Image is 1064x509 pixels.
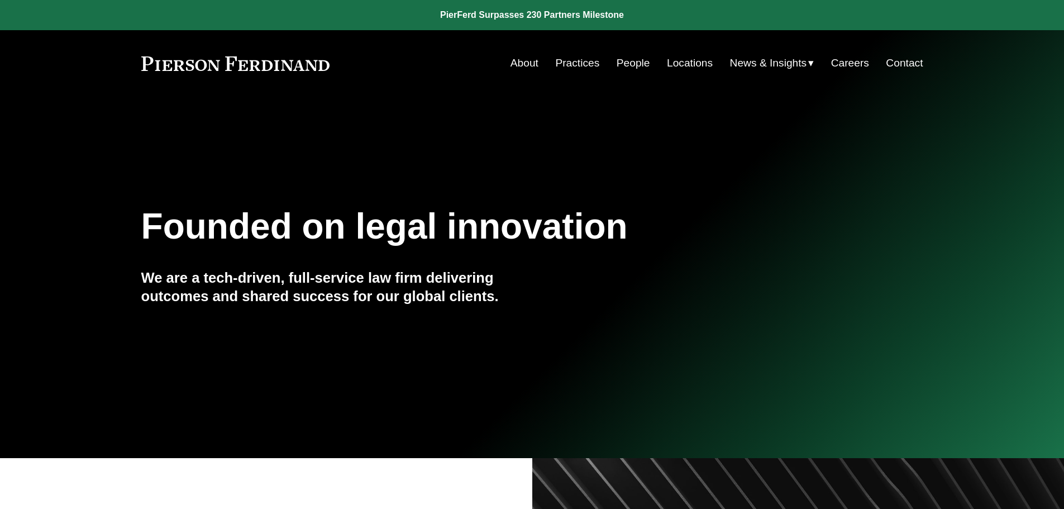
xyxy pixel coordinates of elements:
a: Locations [667,53,713,74]
a: folder dropdown [730,53,814,74]
h4: We are a tech-driven, full-service law firm delivering outcomes and shared success for our global... [141,269,532,305]
span: News & Insights [730,54,807,73]
a: Contact [886,53,923,74]
a: Careers [831,53,869,74]
a: About [510,53,538,74]
h1: Founded on legal innovation [141,206,793,247]
a: People [617,53,650,74]
a: Practices [555,53,599,74]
